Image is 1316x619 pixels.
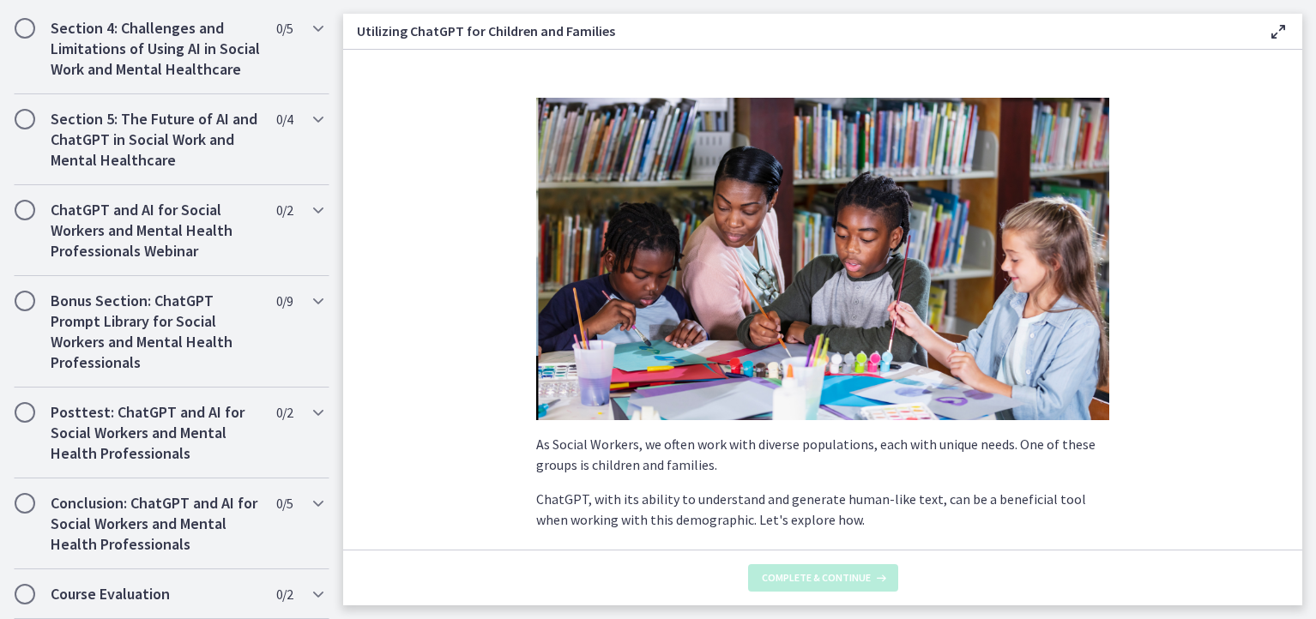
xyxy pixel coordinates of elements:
span: 0 / 5 [276,493,293,514]
h2: Course Evaluation [51,584,260,604]
h2: Posttest: ChatGPT and AI for Social Workers and Mental Health Professionals [51,402,260,464]
img: Slides_for_Title_Slides_for_ChatGPT_and_AI_for_Social_Work_%286%29.png [536,98,1109,420]
span: 0 / 5 [276,18,293,39]
h2: Conclusion: ChatGPT and AI for Social Workers and Mental Health Professionals [51,493,260,555]
span: 0 / 4 [276,109,293,129]
span: 0 / 2 [276,402,293,423]
h2: Section 4: Challenges and Limitations of Using AI in Social Work and Mental Healthcare [51,18,260,80]
p: As Social Workers, we often work with diverse populations, each with unique needs. One of these g... [536,434,1109,475]
span: 0 / 2 [276,584,293,604]
span: 0 / 2 [276,200,293,220]
button: Complete & continue [748,564,898,592]
h3: Utilizing ChatGPT for Children and Families [357,21,1241,41]
h2: ChatGPT and AI for Social Workers and Mental Health Professionals Webinar [51,200,260,261]
p: ChatGPT, with its ability to understand and generate human-like text, can be a beneficial tool wh... [536,489,1109,530]
span: Complete & continue [762,571,871,585]
h2: Bonus Section: ChatGPT Prompt Library for Social Workers and Mental Health Professionals [51,291,260,373]
span: 0 / 9 [276,291,293,311]
strong: Information and Resource Sharing [570,545,786,562]
h2: Section 5: The Future of AI and ChatGPT in Social Work and Mental Healthcare [51,109,260,171]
